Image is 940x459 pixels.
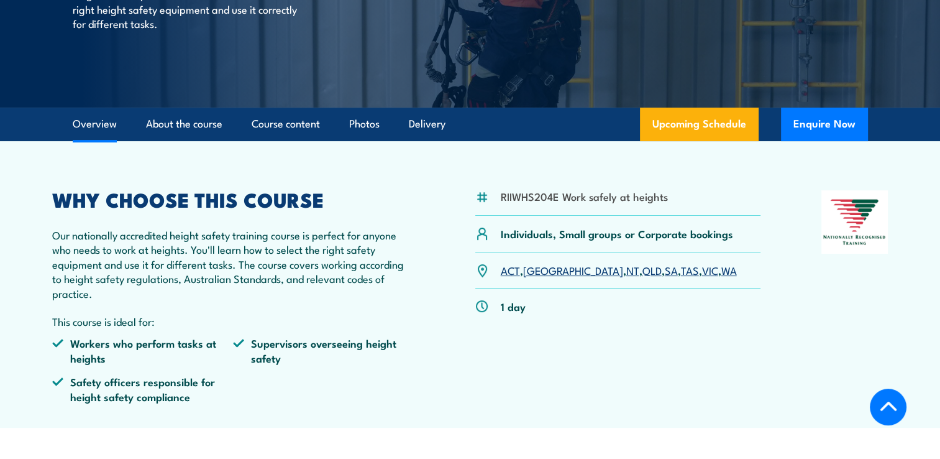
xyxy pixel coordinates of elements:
[681,262,699,277] a: TAS
[501,189,668,203] li: RIIWHS204E Work safely at heights
[626,262,639,277] a: NT
[702,262,718,277] a: VIC
[640,108,759,141] a: Upcoming Schedule
[409,108,445,141] a: Delivery
[233,336,414,365] li: Supervisors overseeing height safety
[501,262,520,277] a: ACT
[501,226,733,241] p: Individuals, Small groups or Corporate bookings
[52,374,234,404] li: Safety officers responsible for height safety compliance
[52,336,234,365] li: Workers who perform tasks at heights
[501,263,737,277] p: , , , , , , ,
[146,108,222,141] a: About the course
[821,190,888,254] img: Nationally Recognised Training logo.
[252,108,320,141] a: Course content
[73,108,117,141] a: Overview
[665,262,678,277] a: SA
[642,262,662,277] a: QLD
[52,228,415,300] p: Our nationally accredited height safety training course is perfect for anyone who needs to work a...
[52,314,415,328] p: This course is ideal for:
[501,299,526,313] p: 1 day
[523,262,623,277] a: [GEOGRAPHIC_DATA]
[349,108,380,141] a: Photos
[781,108,868,141] button: Enquire Now
[52,190,415,208] h2: WHY CHOOSE THIS COURSE
[721,262,737,277] a: WA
